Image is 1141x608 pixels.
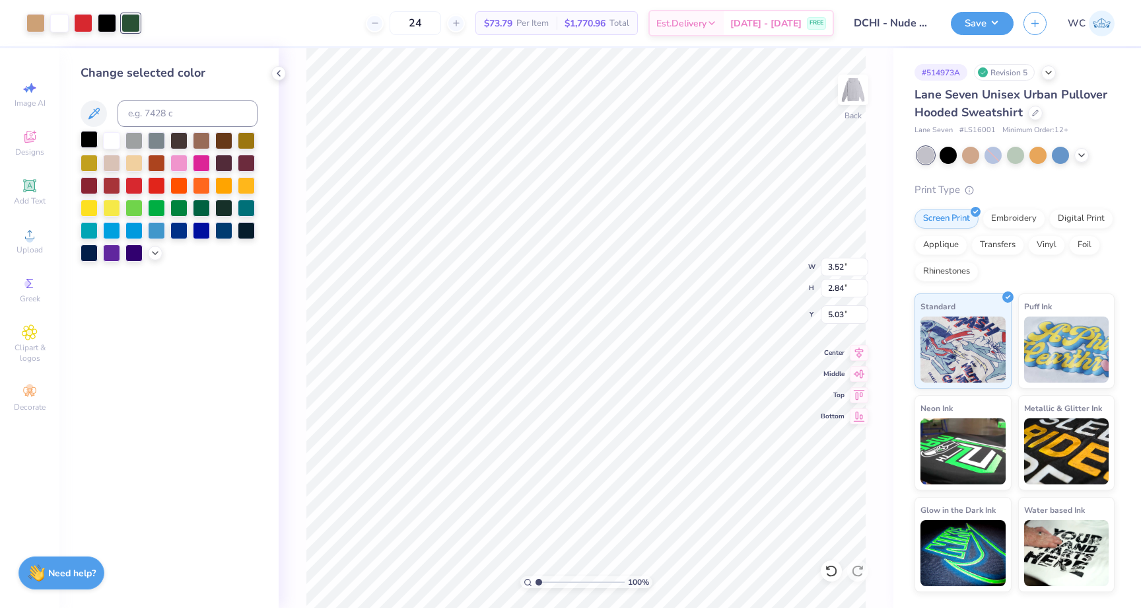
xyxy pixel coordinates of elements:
[1024,317,1109,383] img: Puff Ink
[920,418,1006,484] img: Neon Ink
[484,17,512,30] span: $73.79
[20,293,40,304] span: Greek
[821,412,845,421] span: Bottom
[920,317,1006,383] img: Standard
[14,402,46,412] span: Decorate
[7,342,53,363] span: Clipart & logos
[920,520,1006,586] img: Glow in the Dark Ink
[840,77,866,103] img: Back
[920,299,955,313] span: Standard
[920,503,996,517] span: Glow in the Dark Ink
[1002,125,1068,136] span: Minimum Order: 12 +
[821,391,845,400] span: Top
[14,196,46,206] span: Add Text
[1049,209,1113,229] div: Digital Print
[845,110,862,122] div: Back
[951,12,1014,35] button: Save
[656,17,707,30] span: Est. Delivery
[15,98,46,108] span: Image AI
[915,235,967,255] div: Applique
[844,10,941,36] input: Untitled Design
[1024,503,1085,517] span: Water based Ink
[565,17,605,30] span: $1,770.96
[915,64,967,81] div: # 514973A
[915,209,979,229] div: Screen Print
[971,235,1024,255] div: Transfers
[1024,520,1109,586] img: Water based Ink
[1024,299,1052,313] span: Puff Ink
[915,182,1115,198] div: Print Type
[1068,11,1115,36] a: WC
[118,100,258,127] input: e.g. 7428 c
[810,19,823,28] span: FREE
[609,17,629,30] span: Total
[15,147,44,157] span: Designs
[1024,401,1102,415] span: Metallic & Glitter Ink
[974,64,1035,81] div: Revision 5
[915,262,979,282] div: Rhinestones
[1024,418,1109,484] img: Metallic & Glitter Ink
[730,17,802,30] span: [DATE] - [DATE]
[628,576,649,588] span: 100 %
[821,348,845,358] span: Center
[516,17,549,30] span: Per Item
[915,87,1107,120] span: Lane Seven Unisex Urban Pullover Hooded Sweatshirt
[920,401,953,415] span: Neon Ink
[983,209,1045,229] div: Embroidery
[915,125,953,136] span: Lane Seven
[81,64,258,82] div: Change selected color
[959,125,996,136] span: # LS16001
[821,369,845,379] span: Middle
[390,11,441,35] input: – –
[48,567,96,580] strong: Need help?
[1089,11,1115,36] img: Wesley Chan
[1069,235,1100,255] div: Foil
[1028,235,1065,255] div: Vinyl
[17,245,43,255] span: Upload
[1068,16,1086,31] span: WC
